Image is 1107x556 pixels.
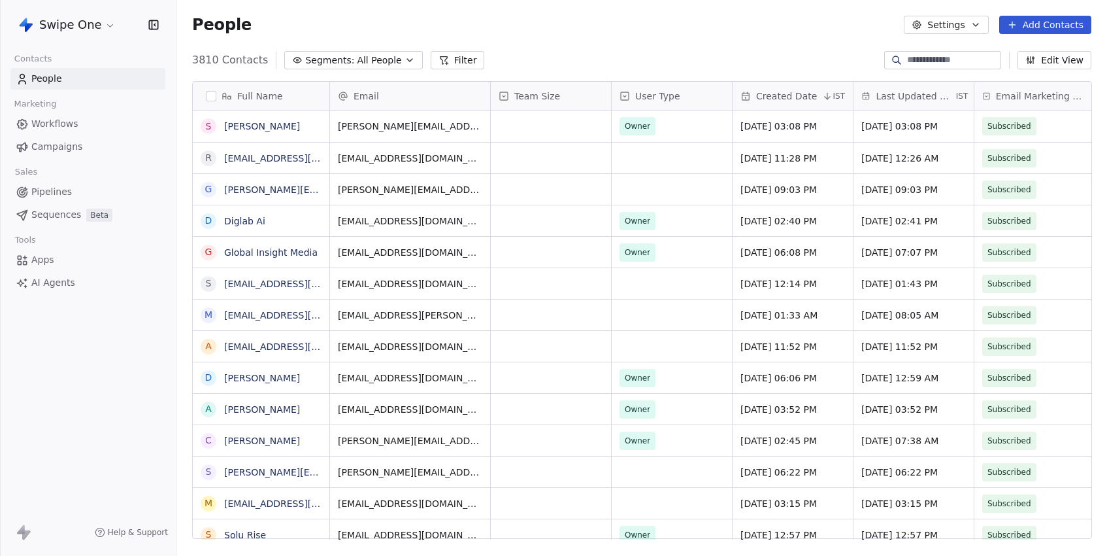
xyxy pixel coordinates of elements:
span: [DATE] 01:43 PM [861,277,966,290]
span: Subscribed [987,152,1031,165]
div: r [205,151,212,165]
span: [EMAIL_ADDRESS][DOMAIN_NAME] [338,152,482,165]
span: Subscribed [987,403,1031,416]
span: [DATE] 02:40 PM [740,215,845,228]
span: [DATE] 06:06 PM [740,372,845,385]
span: [EMAIL_ADDRESS][PERSON_NAME][DOMAIN_NAME] [338,309,482,322]
span: [EMAIL_ADDRESS][DOMAIN_NAME] [338,277,482,290]
span: Subscribed [987,466,1031,479]
span: [DATE] 08:05 AM [861,309,966,322]
span: [DATE] 11:52 PM [861,340,966,353]
span: [DATE] 09:03 PM [861,183,966,196]
div: m [205,496,212,510]
a: [EMAIL_ADDRESS][PERSON_NAME][DOMAIN_NAME] [224,310,460,321]
span: Last Updated Date [876,90,953,103]
span: [EMAIL_ADDRESS][DOMAIN_NAME] [338,372,482,385]
span: [DATE] 09:03 PM [740,183,845,196]
a: [PERSON_NAME] [224,121,300,131]
div: C [205,434,212,447]
span: Owner [625,120,650,133]
iframe: Intercom live chat [1063,512,1094,543]
span: Owner [625,215,650,228]
span: Subscribed [987,277,1031,290]
button: Add Contacts [999,16,1091,34]
span: [DATE] 12:26 AM [861,152,966,165]
span: Subscribed [987,340,1031,353]
span: [EMAIL_ADDRESS][DOMAIN_NAME] [338,246,482,259]
span: Email [354,90,379,103]
a: [PERSON_NAME][EMAIL_ADDRESS][DOMAIN_NAME] [224,184,460,195]
span: Subscribed [987,497,1031,510]
span: Marketing [8,94,62,114]
span: Subscribed [987,309,1031,322]
span: Owner [625,403,650,416]
span: Subscribed [987,215,1031,228]
div: S [206,120,212,133]
span: [DATE] 03:08 PM [861,120,966,133]
div: G [205,245,212,259]
div: A [205,402,212,416]
span: Owner [625,434,650,447]
a: Solu Rise [224,530,266,540]
span: IST [956,91,968,101]
span: [PERSON_NAME][EMAIL_ADDRESS][DOMAIN_NAME] [338,434,482,447]
span: Owner [625,529,650,542]
a: [EMAIL_ADDRESS][DOMAIN_NAME] [224,498,384,509]
span: [PERSON_NAME][EMAIL_ADDRESS][DOMAIN_NAME] [338,466,482,479]
span: Owner [625,372,650,385]
span: [DATE] 02:45 PM [740,434,845,447]
div: s [206,465,212,479]
span: IST [833,91,845,101]
span: [PERSON_NAME][EMAIL_ADDRESS][DOMAIN_NAME] [338,120,482,133]
span: 3810 Contacts [192,52,268,68]
a: Diglab Ai [224,216,265,226]
a: [EMAIL_ADDRESS][DOMAIN_NAME] [224,153,384,164]
a: [PERSON_NAME][EMAIL_ADDRESS][DOMAIN_NAME] [224,467,460,478]
span: Subscribed [987,372,1031,385]
a: [PERSON_NAME] [224,404,300,415]
span: Sales [9,162,43,182]
span: Subscribed [987,246,1031,259]
span: Created Date [756,90,817,103]
span: [DATE] 02:41 PM [861,215,966,228]
span: [DATE] 12:59 AM [861,372,966,385]
span: Full Name [237,90,283,103]
a: [PERSON_NAME] [224,373,300,383]
span: People [192,15,252,35]
span: Subscribed [987,183,1031,196]
div: D [205,371,212,385]
span: [DATE] 07:38 AM [861,434,966,447]
span: [PERSON_NAME][EMAIL_ADDRESS][DOMAIN_NAME] [338,183,482,196]
div: g [205,182,212,196]
span: [EMAIL_ADDRESS][DOMAIN_NAME] [338,403,482,416]
span: [DATE] 07:07 PM [861,246,966,259]
a: [EMAIL_ADDRESS][DOMAIN_NAME] [224,279,384,289]
span: User Type [635,90,680,103]
button: Settings [904,16,988,34]
span: [DATE] 06:22 PM [740,466,845,479]
span: Swipe One [39,16,102,33]
span: [DATE] 06:08 PM [740,246,845,259]
div: s [206,277,212,290]
button: Edit View [1017,51,1091,69]
div: grid [193,111,330,540]
div: S [206,528,212,542]
div: a [205,339,212,353]
span: [DATE] 11:52 PM [740,340,845,353]
a: [PERSON_NAME] [224,436,300,446]
div: D [205,214,212,228]
button: Filter [431,51,485,69]
span: [DATE] 11:28 PM [740,152,845,165]
span: Help & Support [108,527,168,538]
span: [EMAIL_ADDRESS][DOMAIN_NAME] [338,215,482,228]
span: Team Size [514,90,560,103]
span: [DATE] 03:15 PM [740,497,845,510]
span: Segments: [305,54,354,67]
span: Tools [9,230,41,250]
span: [DATE] 06:22 PM [861,466,966,479]
span: Subscribed [987,434,1031,447]
span: Owner [625,246,650,259]
span: [EMAIL_ADDRESS][DOMAIN_NAME] [338,497,482,510]
span: Subscribed [987,120,1031,133]
span: [EMAIL_ADDRESS][DOMAIN_NAME] [338,529,482,542]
